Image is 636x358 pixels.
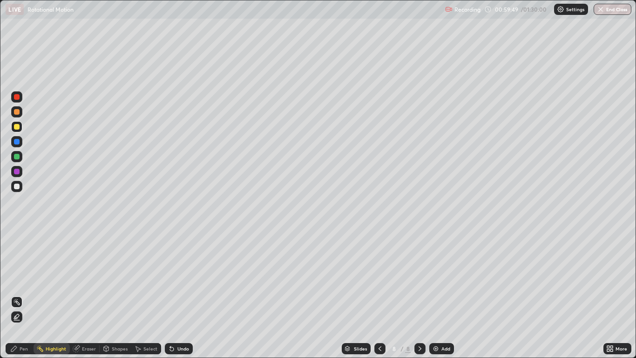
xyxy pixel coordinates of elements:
div: 8 [405,344,411,353]
div: More [616,346,627,351]
div: Shapes [112,346,128,351]
img: end-class-cross [597,6,604,13]
div: Add [441,346,450,351]
div: Pen [20,346,28,351]
div: Highlight [46,346,66,351]
div: 8 [389,346,399,351]
button: End Class [594,4,631,15]
p: LIVE [8,6,21,13]
p: Settings [566,7,584,12]
p: Recording [454,6,480,13]
div: Slides [354,346,367,351]
div: Undo [177,346,189,351]
img: add-slide-button [432,345,440,352]
img: recording.375f2c34.svg [445,6,453,13]
div: Select [143,346,157,351]
p: Rotational Motion [27,6,74,13]
div: Eraser [82,346,96,351]
img: class-settings-icons [557,6,564,13]
div: / [400,346,403,351]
